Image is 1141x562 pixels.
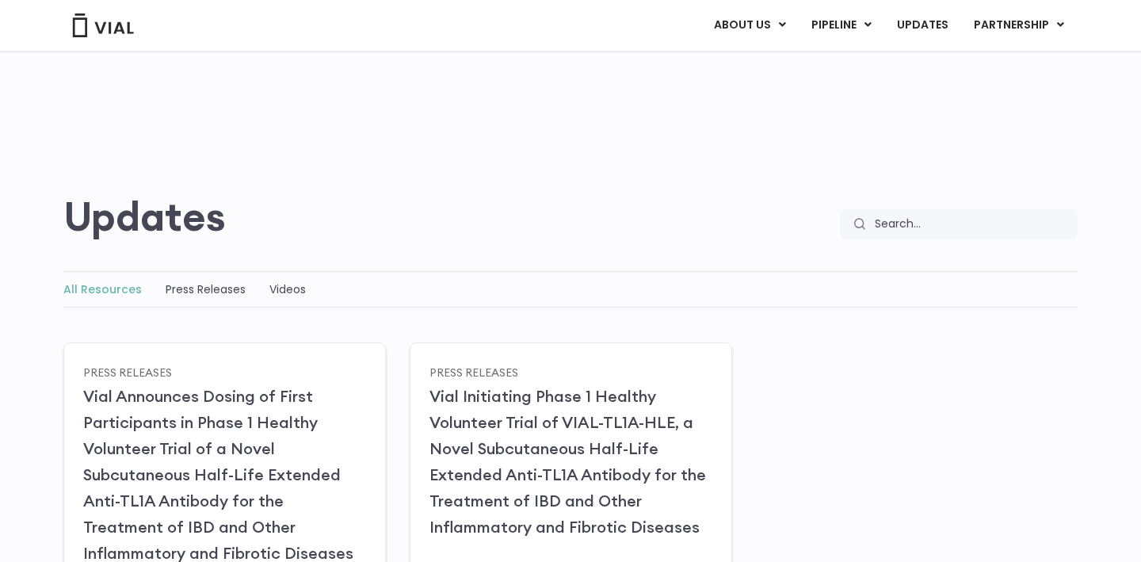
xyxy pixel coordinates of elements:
[429,365,518,379] a: Press Releases
[63,281,142,297] a: All Resources
[269,281,306,297] a: Videos
[701,12,798,39] a: ABOUT USMenu Toggle
[166,281,246,297] a: Press Releases
[961,12,1077,39] a: PARTNERSHIPMenu Toggle
[864,209,1078,239] input: Search...
[429,386,706,537] a: Vial Initiating Phase 1 Healthy Volunteer Trial of VIAL-TL1A-HLE, a Novel Subcutaneous Half-Life ...
[71,13,135,37] img: Vial Logo
[884,12,960,39] a: UPDATES
[799,12,883,39] a: PIPELINEMenu Toggle
[63,193,226,239] h2: Updates
[83,365,172,379] a: Press Releases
